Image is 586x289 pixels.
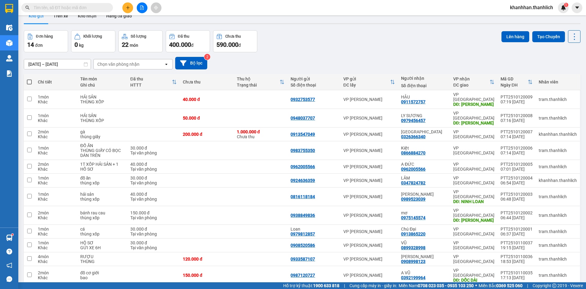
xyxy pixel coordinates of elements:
div: ĐC giao [453,83,490,87]
div: cá [80,227,124,232]
div: DĐ: DỐC DÀI [453,278,494,283]
th: Toggle SortBy [497,74,536,90]
div: 30.000 đ [130,176,177,180]
div: 40.000 đ [183,97,231,102]
span: 400.000 [169,41,191,48]
div: 0924636359 [291,178,315,183]
div: thùng xốp [80,232,124,236]
div: HẬU [401,94,447,99]
div: 120.000 đ [183,257,231,261]
div: 0962005566 [401,167,425,172]
span: search [25,6,30,10]
span: | [344,282,345,289]
div: DĐ: ĐỨC TRỌNG [453,120,494,125]
div: 2 món [38,129,74,134]
div: PTT2510120005 [501,162,533,167]
button: Lên hàng [501,31,529,42]
div: THÙNG GIẤY CÓ BỌC DÁN TRÊN [80,148,124,158]
span: aim [154,6,158,10]
div: 1 món [38,227,74,232]
button: Khối lượng0kg [71,30,115,52]
div: tram.thanhlich [539,229,577,234]
div: Chưa thu [183,80,231,84]
span: copyright [552,283,556,288]
div: THÙNG [80,259,124,264]
div: Mã GD [501,76,528,81]
div: 07:14 [DATE] [501,134,533,139]
button: Kho gửi [24,9,49,23]
div: 0392199964 [401,275,425,280]
strong: 0369 525 060 [496,283,523,288]
div: 06:48 [DATE] [501,197,533,202]
img: warehouse-icon [6,40,13,46]
th: Toggle SortBy [127,74,180,90]
div: VP [PERSON_NAME] [343,116,395,120]
div: THÙNG XỐP [80,118,124,123]
div: tram.thanhlich [539,257,577,261]
div: VP [GEOGRAPHIC_DATA] [453,176,494,185]
div: PTT2510120008 [501,113,533,118]
div: VP [GEOGRAPHIC_DATA] [453,162,494,172]
span: kg [79,43,84,48]
div: Chọn văn phòng nhận [97,61,139,67]
span: message [6,276,12,282]
span: Miền Bắc [479,282,523,289]
div: LY SƯƠNG [401,113,447,118]
div: Đã thu [130,76,172,81]
div: Tại văn phòng [130,180,177,185]
div: 2 món [38,162,74,167]
div: 17:13 [DATE] [501,275,533,280]
div: Khác [38,197,74,202]
div: 4 món [38,254,74,259]
div: khanhhan.thanhlich [539,132,577,137]
div: thùng xốp [80,180,124,185]
div: VP [GEOGRAPHIC_DATA] [453,92,494,102]
div: PTT2510120001 [501,227,533,232]
button: aim [151,2,161,13]
div: 0913547049 [291,132,315,137]
div: 1 món [38,240,74,245]
span: đ [238,43,241,48]
div: mơ [401,210,447,215]
button: Tạo Chuyến [532,31,565,42]
div: 1 món [38,113,74,118]
div: 06:44 [DATE] [501,215,533,220]
div: Ngày ĐH [501,83,528,87]
div: 40.000 đ [130,192,177,197]
div: bánh rau cau [80,210,124,215]
div: PTT2510120009 [501,94,533,99]
img: solution-icon [6,70,13,77]
div: Tại văn phòng [130,232,177,236]
div: VP [PERSON_NAME] [343,243,395,248]
div: VP [PERSON_NAME] [343,132,395,137]
div: VP [PERSON_NAME] [343,148,395,153]
sup: 1 [12,234,13,235]
div: Nhân viên [539,80,577,84]
input: Select a date range. [24,59,91,69]
th: Toggle SortBy [450,74,497,90]
div: PTT2510110037 [501,240,533,245]
div: 0911572757 [401,99,425,104]
div: 0948037707 [291,116,315,120]
div: 19:15 [DATE] [501,245,533,250]
div: tram.thanhlich [539,273,577,278]
div: 0908520586 [291,243,315,248]
div: VP [PERSON_NAME] [343,213,395,218]
div: Thu hộ [237,76,280,81]
div: VP [PERSON_NAME] [343,194,395,199]
span: 1 [565,3,567,7]
div: PTT2510120007 [501,129,533,134]
strong: 0708 023 035 - 0935 103 250 [418,283,474,288]
div: Khác [38,150,74,155]
span: 590.000 [216,41,238,48]
div: ĐC lấy [343,83,390,87]
div: VP [PERSON_NAME] [343,178,395,183]
div: VP [PERSON_NAME] [343,257,395,261]
div: HẢI SẢN [80,113,124,118]
div: VP [GEOGRAPHIC_DATA] [453,208,494,218]
div: 07:14 [DATE] [501,150,533,155]
div: 1 món [38,176,74,180]
div: DĐ: ĐỨC TRỌNG [453,102,494,107]
img: icon-new-feature [561,5,566,10]
div: 30.000 đ [130,146,177,150]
